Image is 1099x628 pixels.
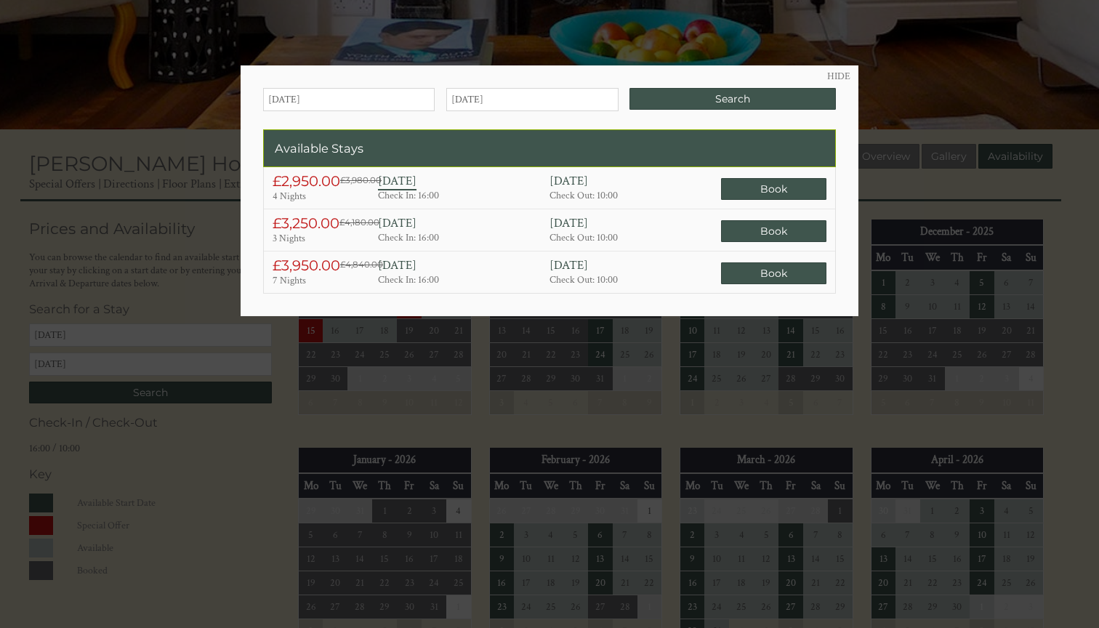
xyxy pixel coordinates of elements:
[549,273,618,286] span: Check Out: 10:00
[275,141,824,156] h3: Available Stays
[264,167,835,209] a: £2,950.00£3,980.00 4 Nights [DATE] Check In: 16:00 [DATE] Check Out: 10:00 Book
[264,209,835,251] a: £3,250.00£4,180.00 3 Nights [DATE] Check In: 16:00 [DATE] Check Out: 10:00 Book
[827,70,850,83] a: HIDE
[549,215,588,231] span: [DATE]
[721,262,826,284] span: Book
[378,231,439,244] span: Check In: 16:00
[273,232,378,245] p: 3 Nights
[340,259,383,270] strike: £4,840.00
[264,251,835,293] a: £3,950.00£4,840.00 7 Nights [DATE] Check In: 16:00 [DATE] Check Out: 10:00 Book
[549,231,618,244] span: Check Out: 10:00
[340,175,382,185] strike: £3,980.00
[273,172,378,190] h4: £2,950.00
[273,257,378,274] h4: £3,950.00
[549,189,618,202] span: Check Out: 10:00
[273,190,378,203] p: 4 Nights
[273,214,378,232] h4: £3,250.00
[629,88,836,110] input: Search
[378,173,416,190] span: [DATE]
[378,215,416,231] span: [DATE]
[549,173,588,189] span: [DATE]
[446,88,618,111] input: Departure Date (Optional)
[549,257,588,273] span: [DATE]
[273,274,378,287] p: 7 Nights
[721,220,826,242] span: Book
[263,88,435,111] input: Arrival Date
[721,178,826,200] span: Book
[339,217,379,228] strike: £4,180.00
[378,257,416,273] span: [DATE]
[378,273,439,286] span: Check In: 16:00
[378,189,439,202] span: Check In: 16:00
